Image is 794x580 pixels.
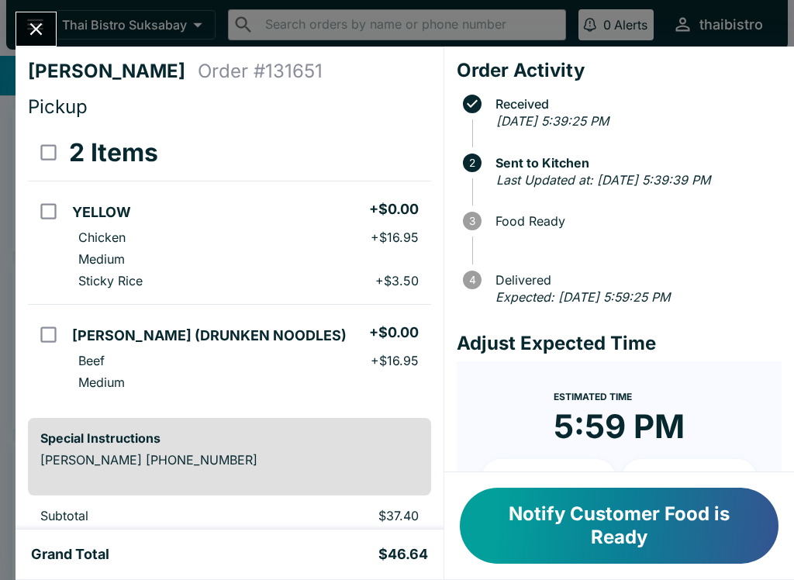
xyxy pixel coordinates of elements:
h5: $46.64 [378,545,428,564]
span: Delivered [488,273,782,287]
h5: YELLOW [72,203,131,222]
h4: Order Activity [457,59,782,82]
p: $37.40 [270,508,419,523]
text: 2 [469,157,475,169]
time: 5:59 PM [554,406,685,447]
text: 3 [469,215,475,227]
p: Medium [78,375,125,390]
p: Beef [78,353,105,368]
p: Subtotal [40,508,245,523]
h4: Adjust Expected Time [457,332,782,355]
p: Chicken [78,230,126,245]
h3: 2 Items [69,137,158,168]
p: + $3.50 [375,273,419,288]
button: Notify Customer Food is Ready [460,488,778,564]
button: + 10 [482,459,616,498]
button: + 20 [622,459,757,498]
p: Medium [78,251,125,267]
p: [PERSON_NAME] [PHONE_NUMBER] [40,452,419,468]
em: [DATE] 5:39:25 PM [496,113,609,129]
h5: Grand Total [31,545,109,564]
p: + $16.95 [371,353,419,368]
span: Estimated Time [554,391,632,402]
h5: + $0.00 [369,323,419,342]
h5: [PERSON_NAME] (DRUNKEN NOODLES) [72,326,347,345]
table: orders table [28,125,431,406]
h5: + $0.00 [369,200,419,219]
h4: [PERSON_NAME] [28,60,198,83]
p: + $16.95 [371,230,419,245]
span: Pickup [28,95,88,118]
h4: Order # 131651 [198,60,323,83]
button: Close [16,12,56,46]
span: Food Ready [488,214,782,228]
span: Received [488,97,782,111]
em: Last Updated at: [DATE] 5:39:39 PM [496,172,710,188]
span: Sent to Kitchen [488,156,782,170]
h6: Special Instructions [40,430,419,446]
em: Expected: [DATE] 5:59:25 PM [495,289,670,305]
text: 4 [468,274,475,286]
p: Sticky Rice [78,273,143,288]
